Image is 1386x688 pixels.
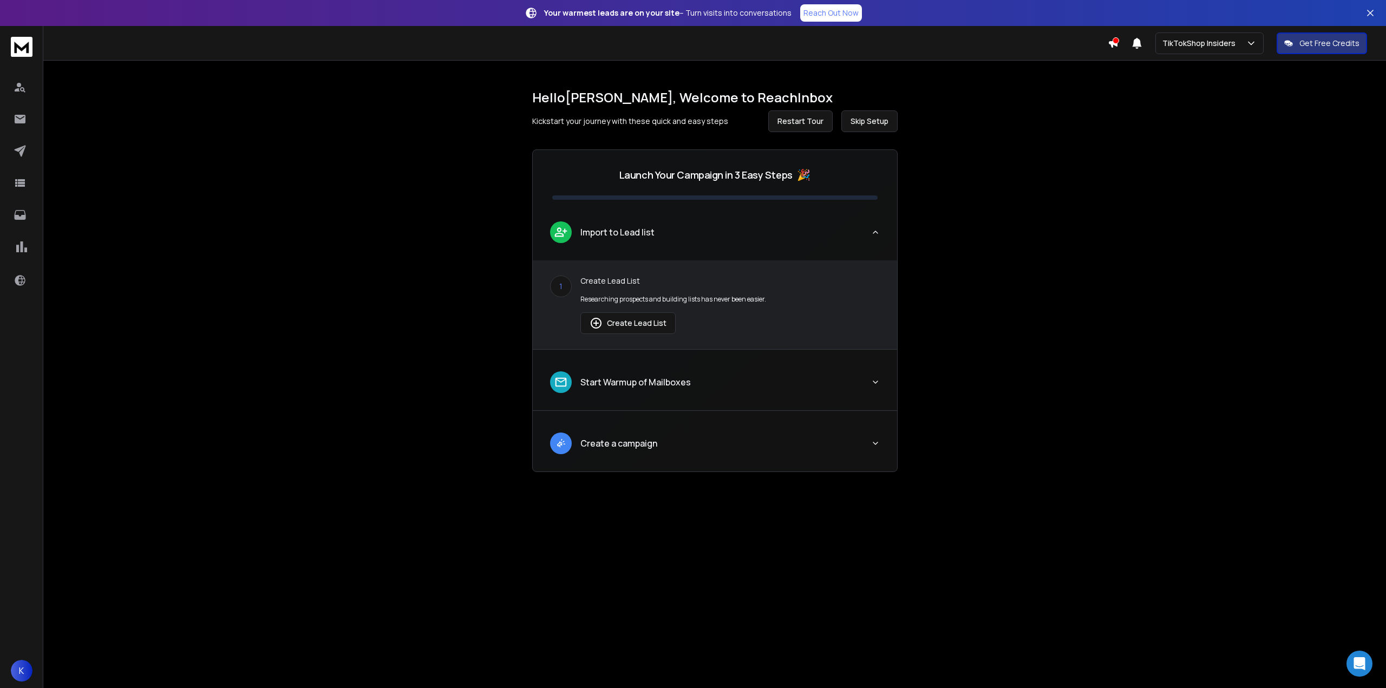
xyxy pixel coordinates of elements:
[11,37,32,57] img: logo
[851,116,888,127] span: Skip Setup
[533,424,897,471] button: leadCreate a campaign
[800,4,862,22] a: Reach Out Now
[11,660,32,682] button: K
[550,276,572,297] div: 1
[1277,32,1367,54] button: Get Free Credits
[1162,38,1240,49] p: TikTokShop Insiders
[533,260,897,349] div: leadImport to Lead list
[580,312,676,334] button: Create Lead List
[554,225,568,239] img: lead
[803,8,859,18] p: Reach Out Now
[532,116,728,127] p: Kickstart your journey with these quick and easy steps
[580,276,880,286] p: Create Lead List
[533,213,897,260] button: leadImport to Lead list
[544,8,679,18] strong: Your warmest leads are on your site
[590,317,603,330] img: lead
[768,110,833,132] button: Restart Tour
[554,436,568,450] img: lead
[544,8,792,18] p: – Turn visits into conversations
[841,110,898,132] button: Skip Setup
[532,89,898,106] h1: Hello [PERSON_NAME] , Welcome to ReachInbox
[580,295,880,304] p: Researching prospects and building lists has never been easier.
[1299,38,1359,49] p: Get Free Credits
[554,375,568,389] img: lead
[580,437,657,450] p: Create a campaign
[797,167,810,182] span: 🎉
[580,376,691,389] p: Start Warmup of Mailboxes
[533,363,897,410] button: leadStart Warmup of Mailboxes
[580,226,655,239] p: Import to Lead list
[619,167,793,182] p: Launch Your Campaign in 3 Easy Steps
[1346,651,1372,677] div: Open Intercom Messenger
